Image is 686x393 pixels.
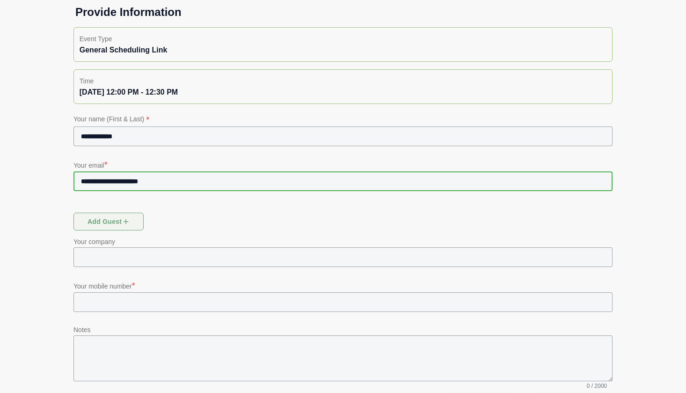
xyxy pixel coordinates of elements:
p: Time [80,75,606,87]
span: Add guest [87,213,131,230]
p: Your mobile number [73,279,613,292]
div: General Scheduling Link [80,44,606,56]
p: Event Type [80,33,606,44]
p: Your name (First & Last) [73,113,613,126]
h1: Provide Information [68,5,618,20]
button: Add guest [73,213,144,230]
p: Your email [73,158,613,171]
p: Notes [73,324,613,335]
span: 0 / 2000 [587,382,607,390]
p: Your company [73,236,613,247]
div: [DATE] 12:00 PM - 12:30 PM [80,87,606,98]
